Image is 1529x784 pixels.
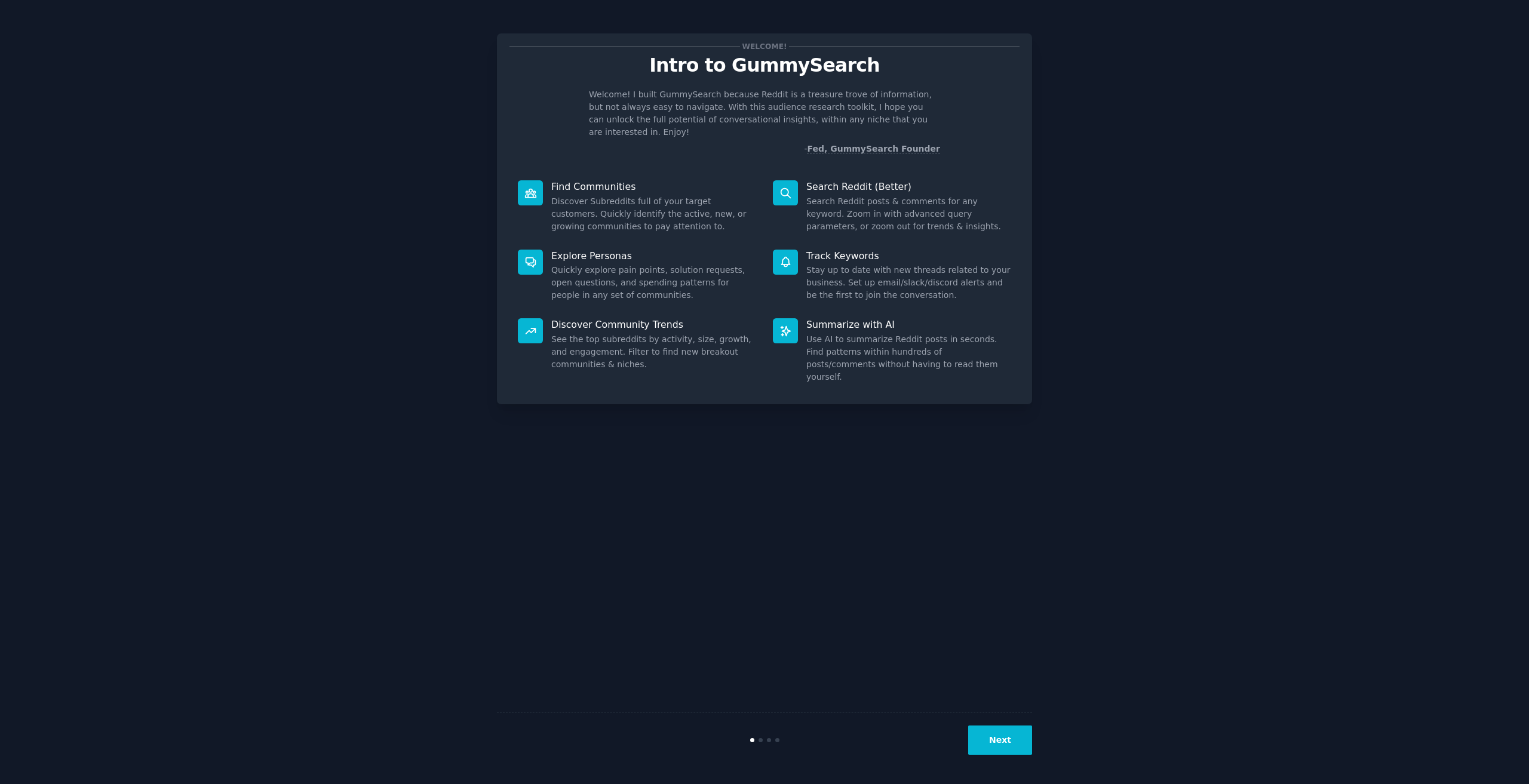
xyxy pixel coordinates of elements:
p: Intro to GummySearch [509,55,1020,76]
p: Search Reddit (Better) [806,180,1011,193]
dd: Search Reddit posts & comments for any keyword. Zoom in with advanced query parameters, or zoom o... [806,195,1011,233]
dd: See the top subreddits by activity, size, growth, and engagement. Filter to find new breakout com... [551,333,756,371]
dd: Discover Subreddits full of your target customers. Quickly identify the active, new, or growing c... [551,195,756,233]
p: Track Keywords [806,250,1011,262]
button: Next [968,725,1032,755]
p: Explore Personas [551,250,756,262]
p: Discover Community Trends [551,318,756,331]
span: Welcome! [740,40,789,53]
a: Fed, GummySearch Founder [807,144,940,154]
p: Welcome! I built GummySearch because Reddit is a treasure trove of information, but not always ea... [589,88,940,139]
dd: Use AI to summarize Reddit posts in seconds. Find patterns within hundreds of posts/comments with... [806,333,1011,383]
dd: Quickly explore pain points, solution requests, open questions, and spending patterns for people ... [551,264,756,302]
p: Find Communities [551,180,756,193]
div: - [804,143,940,155]
dd: Stay up to date with new threads related to your business. Set up email/slack/discord alerts and ... [806,264,1011,302]
p: Summarize with AI [806,318,1011,331]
